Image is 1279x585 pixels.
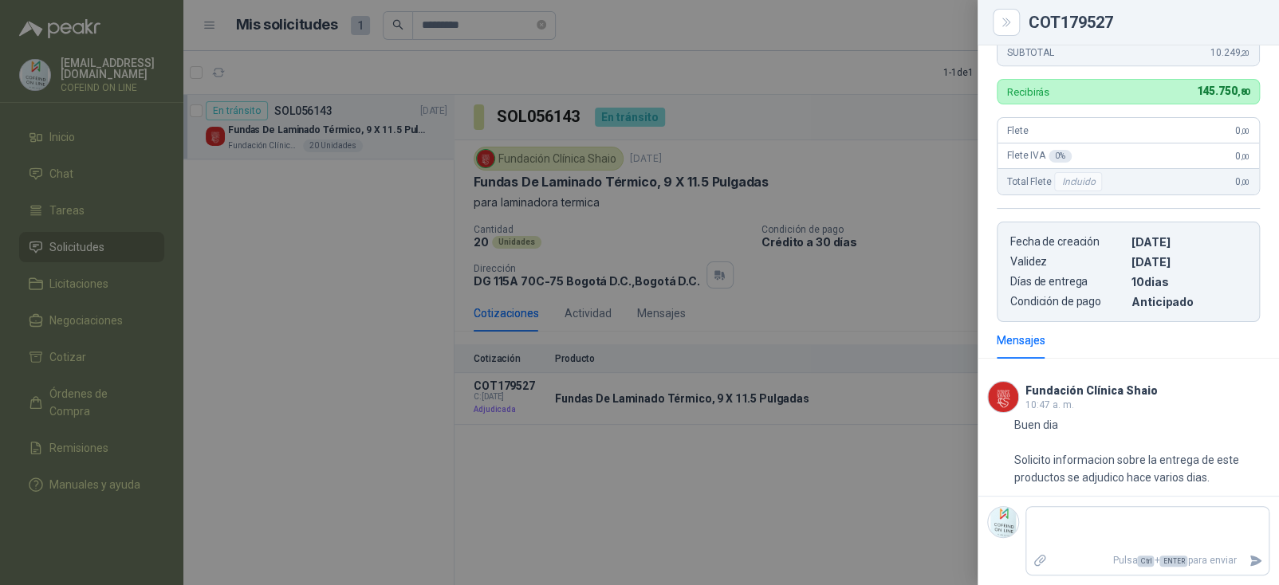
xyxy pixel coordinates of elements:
p: Condición de pago [1010,295,1125,308]
h3: Fundación Clínica Shaio [1025,387,1158,395]
span: Flete IVA [1007,150,1072,163]
span: ,00 [1240,127,1249,135]
img: Company Logo [988,382,1018,412]
span: 10:47 a. m. [1025,399,1074,410]
button: Close [997,13,1016,32]
p: Días de entrega [1010,275,1125,289]
div: Mensajes [997,332,1045,349]
div: 0 % [1049,150,1072,163]
button: Enviar [1242,547,1269,575]
span: Total Flete [1007,172,1105,191]
span: Flete [1007,125,1028,136]
p: [DATE] [1131,255,1246,269]
img: Company Logo [988,507,1018,537]
span: 145.750 [1196,84,1249,97]
span: 0 [1235,176,1249,187]
span: ENTER [1159,556,1187,567]
span: ,80 [1237,87,1249,97]
span: ,00 [1240,152,1249,161]
span: 0 [1235,125,1249,136]
div: Incluido [1054,172,1102,191]
p: Pulsa + para enviar [1053,547,1243,575]
span: ,20 [1240,49,1249,57]
p: [DATE] [1131,235,1246,249]
span: ,00 [1240,178,1249,186]
label: Adjuntar archivos [1026,547,1053,575]
p: Recibirás [1007,87,1049,97]
p: Fecha de creación [1010,235,1125,249]
span: 10.249 [1210,47,1249,58]
p: Buen dia Solicito informacion sobre la entrega de este productos se adjudico hace varios dias. [1013,416,1269,486]
p: Validez [1010,255,1125,269]
span: 0 [1235,151,1249,162]
span: SUBTOTAL [1007,47,1054,58]
p: Anticipado [1131,295,1246,308]
p: 10 dias [1131,275,1246,289]
div: COT179527 [1029,14,1260,30]
span: Ctrl [1137,556,1154,567]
